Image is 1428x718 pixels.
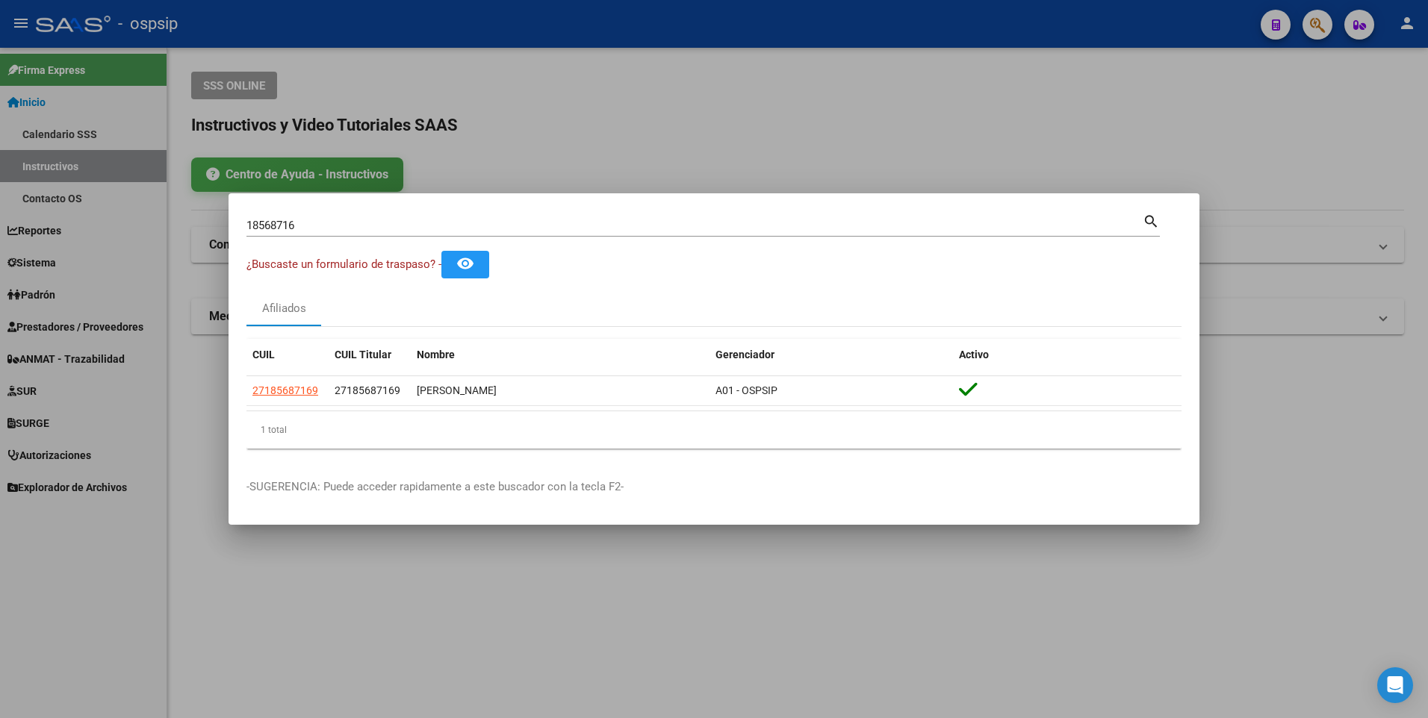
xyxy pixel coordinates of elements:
span: Gerenciador [715,349,774,360]
div: 1 total [246,411,1182,449]
span: A01 - OSPSIP [715,384,777,396]
p: -SUGERENCIA: Puede acceder rapidamente a este buscador con la tecla F2- [246,478,1182,496]
span: 27185687169 [252,384,318,396]
datatable-header-cell: Activo [953,339,1182,371]
span: CUIL [252,349,275,360]
div: Open Intercom Messenger [1377,667,1413,703]
span: Activo [959,349,989,360]
span: CUIL Titular [335,349,391,360]
div: Afiliados [262,300,306,317]
span: Nombre [417,349,455,360]
span: 27185687169 [335,384,400,396]
mat-icon: search [1143,211,1160,229]
datatable-header-cell: CUIL Titular [329,339,411,371]
div: [PERSON_NAME] [417,382,704,399]
datatable-header-cell: CUIL [246,339,329,371]
datatable-header-cell: Nombre [411,339,710,371]
datatable-header-cell: Gerenciador [710,339,953,371]
span: ¿Buscaste un formulario de traspaso? - [246,257,441,271]
mat-icon: remove_red_eye [456,255,474,272]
